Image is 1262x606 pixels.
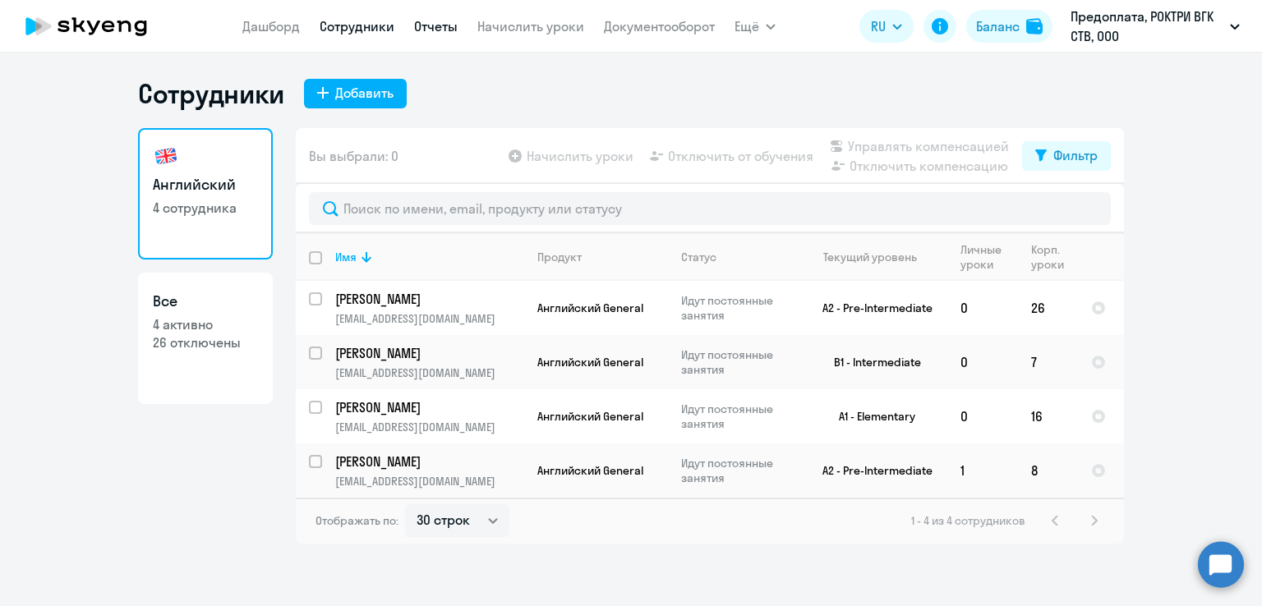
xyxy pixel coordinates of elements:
[153,315,258,333] p: 4 активно
[735,16,759,36] span: Ещё
[335,452,521,471] p: [PERSON_NAME]
[335,83,394,103] div: Добавить
[153,174,258,195] h3: Английский
[947,389,1018,443] td: 0
[681,456,794,485] p: Идут постоянные занятия
[681,250,794,264] div: Статус
[153,143,179,169] img: english
[604,18,715,34] a: Документооборот
[960,242,1006,272] div: Личные уроки
[1053,145,1098,165] div: Фильтр
[1022,141,1111,171] button: Фильтр
[808,250,946,264] div: Текущий уровень
[315,513,398,528] span: Отображать по:
[242,18,300,34] a: Дашборд
[537,250,667,264] div: Продукт
[320,18,394,34] a: Сотрудники
[335,420,523,434] p: [EMAIL_ADDRESS][DOMAIN_NAME]
[537,301,643,315] span: Английский General
[335,452,523,471] a: [PERSON_NAME]
[871,16,886,36] span: RU
[477,18,584,34] a: Начислить уроки
[153,199,258,217] p: 4 сотрудника
[138,77,284,110] h1: Сотрудники
[537,250,582,264] div: Продукт
[153,291,258,312] h3: Все
[138,273,273,404] a: Все4 активно26 отключены
[335,398,521,416] p: [PERSON_NAME]
[823,250,917,264] div: Текущий уровень
[976,16,1020,36] div: Баланс
[1018,443,1078,498] td: 8
[1031,242,1066,272] div: Корп. уроки
[335,398,523,416] a: [PERSON_NAME]
[859,10,914,43] button: RU
[1071,7,1223,46] p: Предоплата, РОКТРИ ВГК СТВ, ООО
[947,281,1018,335] td: 0
[537,463,643,478] span: Английский General
[414,18,458,34] a: Отчеты
[681,347,794,377] p: Идут постоянные занятия
[735,10,776,43] button: Ещё
[1062,7,1248,46] button: Предоплата, РОКТРИ ВГК СТВ, ООО
[681,402,794,431] p: Идут постоянные занятия
[1018,389,1078,443] td: 16
[911,513,1025,528] span: 1 - 4 из 4 сотрудников
[1031,242,1077,272] div: Корп. уроки
[1018,281,1078,335] td: 26
[335,250,523,264] div: Имя
[1026,18,1043,34] img: balance
[335,344,523,362] a: [PERSON_NAME]
[795,443,947,498] td: A2 - Pre-Intermediate
[335,474,523,489] p: [EMAIL_ADDRESS][DOMAIN_NAME]
[537,355,643,370] span: Английский General
[153,333,258,351] p: 26 отключены
[795,335,947,389] td: B1 - Intermediate
[335,311,523,326] p: [EMAIL_ADDRESS][DOMAIN_NAME]
[681,250,716,264] div: Статус
[947,335,1018,389] td: 0
[335,250,357,264] div: Имя
[537,409,643,424] span: Английский General
[138,128,273,259] a: Английский4 сотрудника
[795,281,947,335] td: A2 - Pre-Intermediate
[309,192,1111,225] input: Поиск по имени, email, продукту или статусу
[309,146,398,166] span: Вы выбрали: 0
[947,443,1018,498] td: 1
[335,290,521,308] p: [PERSON_NAME]
[1018,335,1078,389] td: 7
[960,242,1017,272] div: Личные уроки
[966,10,1052,43] button: Балансbalance
[335,290,523,308] a: [PERSON_NAME]
[304,79,407,108] button: Добавить
[795,389,947,443] td: A1 - Elementary
[335,365,523,380] p: [EMAIL_ADDRESS][DOMAIN_NAME]
[681,293,794,323] p: Идут постоянные занятия
[335,344,521,362] p: [PERSON_NAME]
